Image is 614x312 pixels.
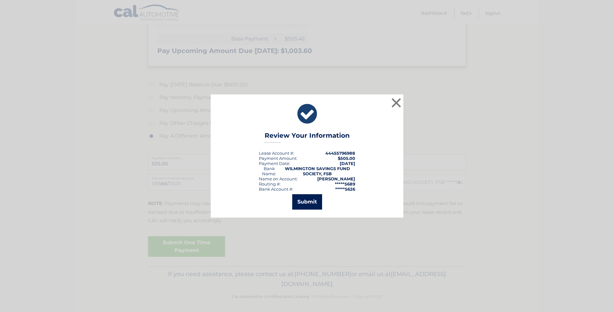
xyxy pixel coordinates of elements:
[259,166,280,176] div: Bank Name:
[285,166,350,176] strong: WILMINGTON SAVINGS FUND SOCIETY, FSB
[390,96,403,109] button: ×
[259,186,293,192] div: Bank Account #:
[259,176,298,181] div: Name on Account:
[259,161,289,166] span: Payment Date
[265,132,350,143] h3: Review Your Information
[259,151,294,156] div: Lease Account #:
[292,194,322,210] button: Submit
[340,161,355,166] span: [DATE]
[259,161,290,166] div: :
[338,156,355,161] span: $505.00
[259,181,281,186] div: Routing #:
[325,151,355,156] strong: 44455796988
[259,156,297,161] div: Payment Amount:
[317,176,355,181] strong: [PERSON_NAME]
